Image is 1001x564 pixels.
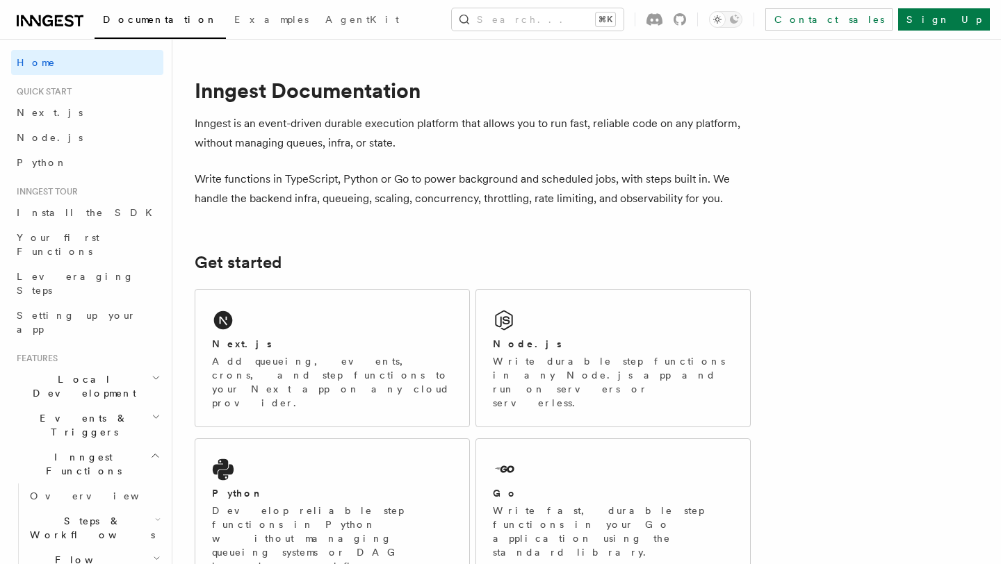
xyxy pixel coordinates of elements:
[493,486,518,500] h2: Go
[317,4,407,38] a: AgentKit
[17,310,136,335] span: Setting up your app
[11,367,163,406] button: Local Development
[212,486,263,500] h2: Python
[17,207,161,218] span: Install the SDK
[195,114,751,153] p: Inngest is an event-driven durable execution platform that allows you to run fast, reliable code ...
[475,289,751,427] a: Node.jsWrite durable step functions in any Node.js app and run on servers or serverless.
[452,8,624,31] button: Search...⌘K
[212,354,453,410] p: Add queueing, events, crons, and step functions to your Next app on any cloud provider.
[11,225,163,264] a: Your first Functions
[17,107,83,118] span: Next.js
[11,445,163,483] button: Inngest Functions
[493,354,733,410] p: Write durable step functions in any Node.js app and run on servers or serverless.
[11,50,163,75] a: Home
[11,200,163,225] a: Install the SDK
[493,337,562,351] h2: Node.js
[11,86,72,97] span: Quick start
[195,289,470,427] a: Next.jsAdd queueing, events, crons, and step functions to your Next app on any cloud provider.
[195,169,751,208] p: Write functions in TypeScript, Python or Go to power background and scheduled jobs, with steps bu...
[195,78,751,103] h1: Inngest Documentation
[103,14,218,25] span: Documentation
[898,8,990,31] a: Sign Up
[17,232,99,257] span: Your first Functions
[17,271,134,296] span: Leveraging Steps
[234,14,309,25] span: Examples
[709,11,742,28] button: Toggle dark mode
[30,490,173,501] span: Overview
[11,411,152,439] span: Events & Triggers
[11,406,163,445] button: Events & Triggers
[11,264,163,303] a: Leveraging Steps
[195,253,282,272] a: Get started
[17,157,67,168] span: Python
[17,56,56,69] span: Home
[11,450,150,478] span: Inngest Functions
[24,508,163,547] button: Steps & Workflows
[493,504,733,559] p: Write fast, durable step functions in your Go application using the standard library.
[226,4,317,38] a: Examples
[765,8,893,31] a: Contact sales
[11,100,163,125] a: Next.js
[11,353,58,364] span: Features
[11,303,163,342] a: Setting up your app
[11,372,152,400] span: Local Development
[11,150,163,175] a: Python
[325,14,399,25] span: AgentKit
[95,4,226,39] a: Documentation
[17,132,83,143] span: Node.js
[11,125,163,150] a: Node.js
[24,514,155,542] span: Steps & Workflows
[11,186,78,197] span: Inngest tour
[24,483,163,508] a: Overview
[596,13,615,26] kbd: ⌘K
[212,337,272,351] h2: Next.js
